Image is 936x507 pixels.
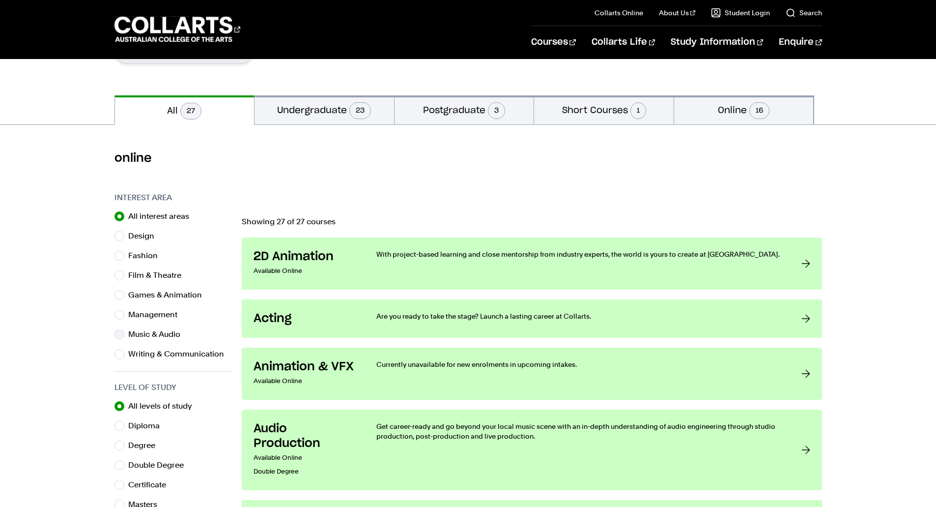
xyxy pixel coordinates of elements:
[114,382,232,393] h3: Level of Study
[114,150,822,166] h2: online
[128,209,197,223] label: All interest areas
[128,458,192,472] label: Double Degree
[254,451,357,465] p: Available Online
[128,328,188,341] label: Music & Audio
[255,95,394,124] button: Undergraduate23
[128,249,166,263] label: Fashion
[128,229,162,243] label: Design
[114,15,240,43] div: Go to homepage
[595,8,643,18] a: Collarts Online
[254,359,357,374] h3: Animation & VFX
[254,311,357,326] h3: Acting
[630,102,646,119] span: 1
[376,359,782,369] p: Currently unavailable for new enrolments in upcoming intakes.
[254,249,357,264] h3: 2D Animation
[592,26,655,59] a: Collarts Life
[242,410,822,490] a: Audio Production Available OnlineDouble Degree Get career-ready and go beyond your local music sc...
[242,218,822,226] p: Showing 27 of 27 courses
[128,439,163,452] label: Degree
[671,26,763,59] a: Study Information
[128,288,210,302] label: Games & Animation
[254,374,357,388] p: Available Online
[349,102,371,119] span: 23
[128,268,189,282] label: Film & Theatre
[376,421,782,441] p: Get career-ready and go beyond your local music scene with an in-depth understanding of audio eng...
[395,95,534,124] button: Postgraduate3
[115,95,255,125] button: All27
[254,465,357,478] p: Double Degree
[376,311,782,321] p: Are you ready to take the stage? Launch a lasting career at Collarts.
[128,347,232,361] label: Writing & Communication
[128,419,168,433] label: Diploma
[779,26,822,59] a: Enquire
[376,249,782,259] p: With project-based learning and close mentorship from industry experts, the world is yours to cre...
[711,8,770,18] a: Student Login
[488,102,505,119] span: 3
[114,192,232,204] h3: Interest Area
[254,421,357,451] h3: Audio Production
[749,102,769,119] span: 16
[534,95,674,124] button: Short Courses1
[674,95,814,124] button: Online16
[242,238,822,290] a: 2D Animation Available Online With project-based learning and close mentorship from industry expe...
[128,478,174,492] label: Certificate
[128,308,185,322] label: Management
[659,8,695,18] a: About Us
[531,26,576,59] a: Courses
[786,8,822,18] a: Search
[128,399,200,413] label: All levels of study
[242,299,822,338] a: Acting Are you ready to take the stage? Launch a lasting career at Collarts.
[180,103,201,119] span: 27
[254,264,357,278] p: Available Online
[242,348,822,400] a: Animation & VFX Available Online Currently unavailable for new enrolments in upcoming intakes.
